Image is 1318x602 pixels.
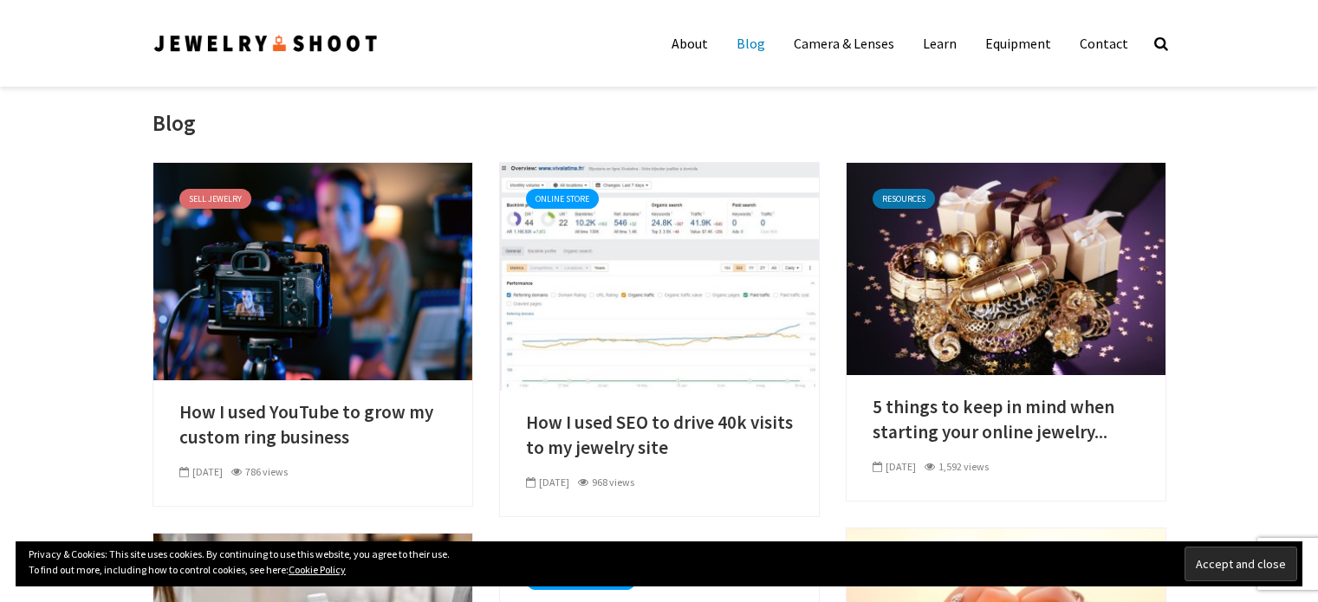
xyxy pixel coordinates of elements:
[153,109,196,138] h1: Blog
[972,26,1064,61] a: Equipment
[179,189,251,209] a: Sell Jewelry
[724,26,778,61] a: Blog
[1185,547,1297,581] input: Accept and close
[179,400,446,450] a: How I used YouTube to grow my custom ring business
[153,32,380,55] img: Jewelry Photographer Bay Area - San Francisco | Nationwide via Mail
[16,541,1302,586] div: Privacy & Cookies: This site uses cookies. By continuing to use this website, you agree to their ...
[231,464,288,480] div: 786 views
[500,266,819,283] a: How I used SEO to drive 40k visits to my jewelry site
[289,563,346,576] a: Cookie Policy
[578,475,634,490] div: 968 views
[153,261,472,278] a: How I used YouTube to grow my custom ring business
[526,476,569,489] span: [DATE]
[873,460,916,473] span: [DATE]
[847,258,1165,275] a: 5 things to keep in mind when starting your online jewelry business
[179,465,223,478] span: [DATE]
[781,26,907,61] a: Camera & Lenses
[1067,26,1141,61] a: Contact
[659,26,721,61] a: About
[526,411,793,460] a: How I used SEO to drive 40k visits to my jewelry site
[925,459,989,475] div: 1,592 views
[873,395,1139,444] a: 5 things to keep in mind when starting your online jewelry...
[526,189,599,209] a: Online Store
[910,26,970,61] a: Learn
[873,189,935,209] a: Resources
